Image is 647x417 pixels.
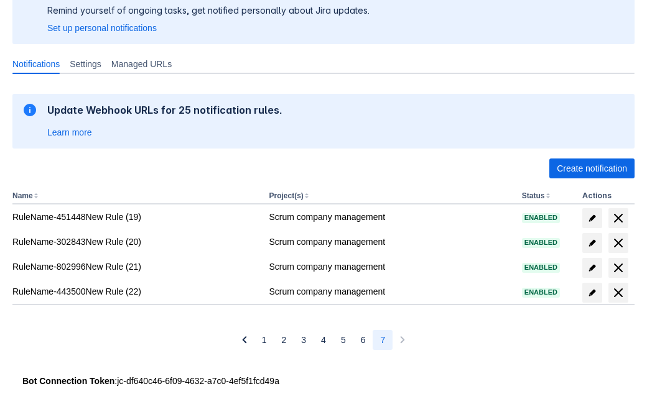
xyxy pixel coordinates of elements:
[522,214,560,221] span: Enabled
[611,285,626,300] span: delete
[393,330,412,350] button: Next
[12,211,259,223] div: RuleName-451448New Rule (19)
[269,285,511,298] div: Scrum company management
[269,211,511,223] div: Scrum company management
[587,263,597,273] span: edit
[361,330,366,350] span: 6
[522,264,560,271] span: Enabled
[611,260,626,275] span: delete
[274,330,294,350] button: Page 2
[294,330,314,350] button: Page 3
[254,330,274,350] button: Page 1
[522,239,560,246] span: Enabled
[22,376,114,386] strong: Bot Connection Token
[70,58,101,70] span: Settings
[47,126,92,139] a: Learn more
[22,375,625,387] div: : jc-df640c46-6f09-4632-a7c0-4ef5f1fcd49a
[353,330,373,350] button: Page 6
[611,211,626,226] span: delete
[12,260,259,273] div: RuleName-802996New Rule (21)
[12,191,33,200] button: Name
[380,330,385,350] span: 7
[557,158,627,178] span: Create notification
[577,188,635,204] th: Actions
[333,330,353,350] button: Page 5
[341,330,346,350] span: 5
[587,238,597,248] span: edit
[12,236,259,248] div: RuleName-302843New Rule (20)
[269,191,303,200] button: Project(s)
[111,58,172,70] span: Managed URLs
[12,58,60,70] span: Notifications
[235,330,254,350] button: Previous
[373,330,393,350] button: Page 7
[611,236,626,250] span: delete
[47,104,282,116] h2: Update Webhook URLs for 25 notification rules.
[301,330,306,350] span: 3
[47,4,370,17] p: Remind yourself of ongoing tasks, get notified personally about Jira updates.
[321,330,326,350] span: 4
[549,158,635,178] button: Create notification
[587,213,597,223] span: edit
[522,191,545,200] button: Status
[12,285,259,298] div: RuleName-443500New Rule (22)
[522,289,560,296] span: Enabled
[47,22,157,34] a: Set up personal notifications
[262,330,267,350] span: 1
[269,260,511,273] div: Scrum company management
[269,236,511,248] div: Scrum company management
[22,103,37,117] span: information
[314,330,333,350] button: Page 4
[235,330,413,350] nav: Pagination
[587,288,597,298] span: edit
[282,330,287,350] span: 2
